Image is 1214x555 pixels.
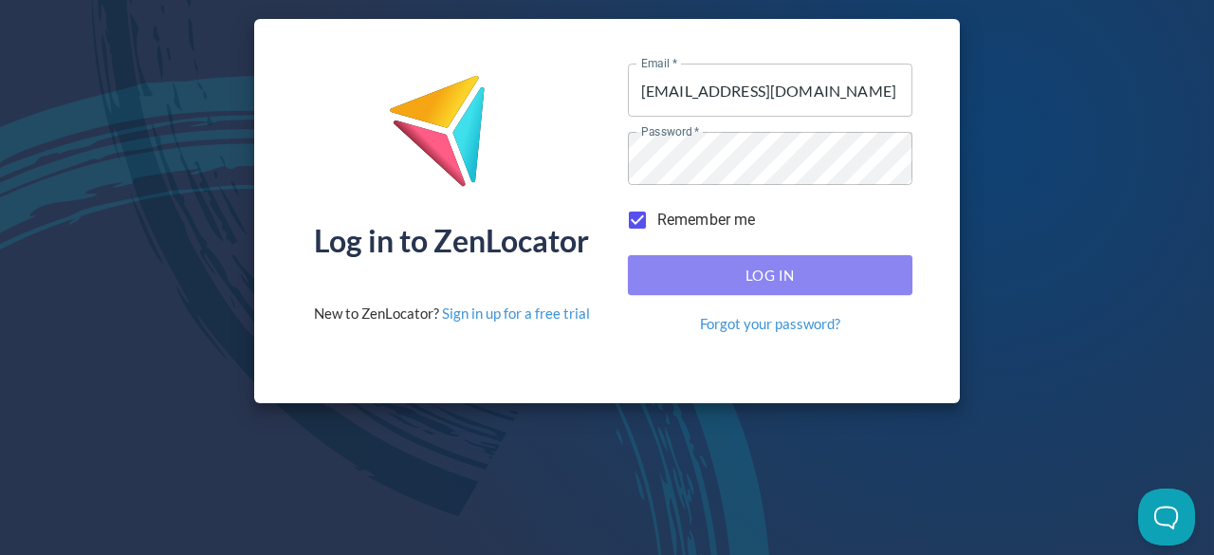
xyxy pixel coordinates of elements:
[314,226,589,256] div: Log in to ZenLocator
[442,305,590,322] a: Sign in up for a free trial
[628,255,912,295] button: Log In
[628,64,912,117] input: name@company.com
[657,209,756,231] span: Remember me
[314,304,590,324] div: New to ZenLocator?
[649,263,892,287] span: Log In
[388,74,515,202] img: ZenLocator
[700,314,840,334] a: Forgot your password?
[1138,489,1195,546] iframe: Toggle Customer Support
